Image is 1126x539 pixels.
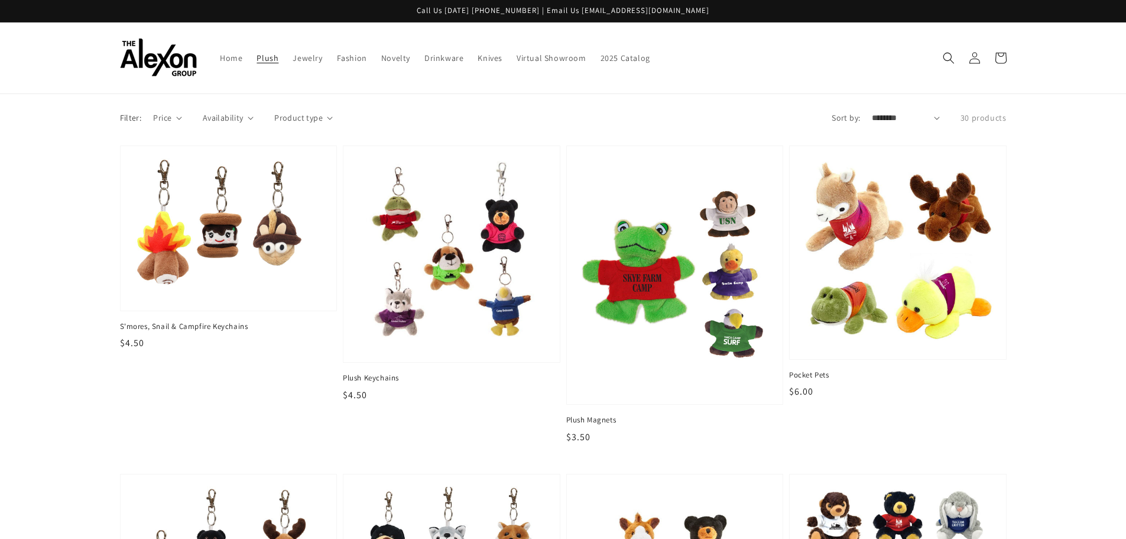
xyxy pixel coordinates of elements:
[478,53,502,63] span: Knives
[293,53,322,63] span: Jewelry
[257,53,278,63] span: Plush
[424,53,463,63] span: Drinkware
[337,53,367,63] span: Fashion
[510,46,593,70] a: Virtual Showroom
[132,158,325,299] img: S'mores, Snail & Campfire Keychains
[343,373,560,383] span: Plush Keychains
[203,112,254,124] summary: Availability
[120,38,197,77] img: The Alexon Group
[203,112,244,124] span: Availability
[936,45,962,71] summary: Search
[153,112,171,124] span: Price
[593,46,657,70] a: 2025 Catalog
[517,53,586,63] span: Virtual Showroom
[274,112,333,124] summary: Product type
[566,415,784,425] span: Plush Magnets
[220,53,242,63] span: Home
[470,46,510,70] a: Knives
[960,112,1007,124] p: 30 products
[213,46,249,70] a: Home
[120,146,338,350] a: S'mores, Snail & Campfire Keychains S'mores, Snail & Campfire Keychains $4.50
[374,46,417,70] a: Novelty
[789,385,813,398] span: $6.00
[381,53,410,63] span: Novelty
[120,112,142,124] p: Filter:
[789,370,1007,380] span: Pocket Pets
[120,337,144,349] span: $4.50
[330,46,374,70] a: Fashion
[249,46,285,70] a: Plush
[579,158,771,392] img: Plush Magnets
[120,321,338,332] span: S'mores, Snail & Campfire Keychains
[343,389,367,401] span: $4.50
[355,158,548,351] img: Plush Keychains
[566,431,590,443] span: $3.50
[832,112,860,124] label: Sort by:
[789,146,1007,399] a: Pocket Pets Pocket Pets $6.00
[153,112,182,124] summary: Price
[417,46,470,70] a: Drinkware
[801,158,994,347] img: Pocket Pets
[274,112,323,124] span: Product type
[285,46,329,70] a: Jewelry
[566,146,784,444] a: Plush Magnets Plush Magnets $3.50
[601,53,650,63] span: 2025 Catalog
[343,146,560,402] a: Plush Keychains Plush Keychains $4.50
